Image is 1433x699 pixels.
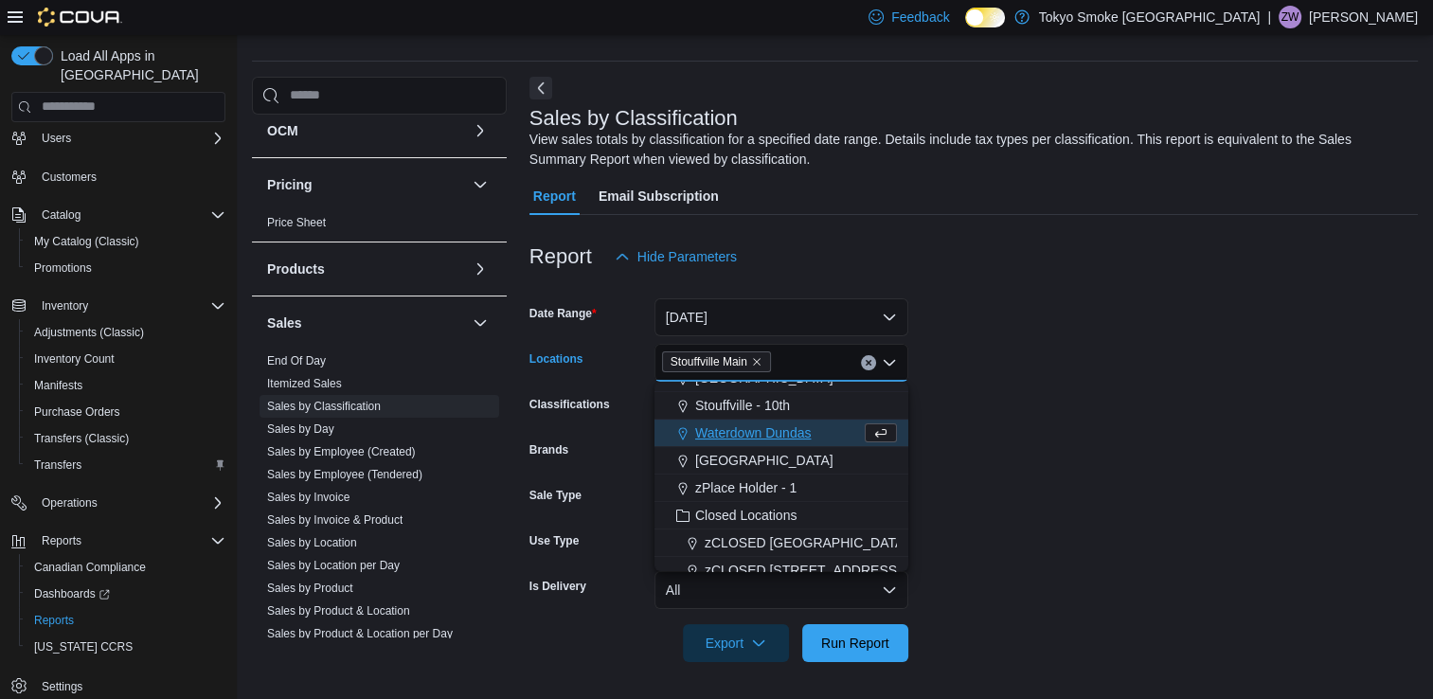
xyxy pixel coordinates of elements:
[529,130,1408,170] div: View sales totals by classification for a specified date range. Details include tax types per cla...
[19,228,233,255] button: My Catalog (Classic)
[27,348,225,370] span: Inventory Count
[654,447,908,475] button: [GEOGRAPHIC_DATA]
[267,444,416,459] span: Sales by Employee (Created)
[267,121,298,140] h3: OCM
[42,533,81,548] span: Reports
[267,121,465,140] button: OCM
[34,166,104,188] a: Customers
[267,377,342,390] a: Itemized Sales
[34,127,79,150] button: Users
[27,321,152,344] a: Adjustments (Classic)
[34,675,90,698] a: Settings
[27,427,136,450] a: Transfers (Classic)
[267,260,325,278] h3: Products
[1309,6,1418,28] p: [PERSON_NAME]
[34,492,225,514] span: Operations
[654,571,908,609] button: All
[34,404,120,420] span: Purchase Orders
[267,604,410,618] a: Sales by Product & Location
[802,624,908,662] button: Run Report
[469,312,492,334] button: Sales
[19,607,233,634] button: Reports
[27,636,140,658] a: [US_STATE] CCRS
[27,257,225,279] span: Promotions
[695,478,797,497] span: zPlace Holder - 1
[654,298,908,336] button: [DATE]
[861,355,876,370] button: Clear input
[469,119,492,142] button: OCM
[267,215,326,230] span: Price Sheet
[267,376,342,391] span: Itemized Sales
[19,346,233,372] button: Inventory Count
[42,679,82,694] span: Settings
[19,255,233,281] button: Promotions
[695,506,797,525] span: Closed Locations
[267,491,349,504] a: Sales by Invoice
[529,397,610,412] label: Classifications
[267,422,334,436] a: Sales by Day
[27,321,225,344] span: Adjustments (Classic)
[267,536,357,549] a: Sales by Location
[965,8,1005,27] input: Dark Mode
[34,165,225,188] span: Customers
[27,257,99,279] a: Promotions
[1281,6,1299,28] span: ZW
[267,175,312,194] h3: Pricing
[533,177,576,215] span: Report
[267,512,403,528] span: Sales by Invoice & Product
[34,492,105,514] button: Operations
[267,314,465,332] button: Sales
[34,325,144,340] span: Adjustments (Classic)
[34,673,225,697] span: Settings
[4,163,233,190] button: Customers
[27,582,225,605] span: Dashboards
[27,454,225,476] span: Transfers
[654,420,908,447] button: Waterdown Dundas
[252,211,507,242] div: Pricing
[27,454,89,476] a: Transfers
[34,295,225,317] span: Inventory
[529,351,583,367] label: Locations
[267,626,453,641] span: Sales by Product & Location per Day
[267,400,381,413] a: Sales by Classification
[529,107,738,130] h3: Sales by Classification
[34,431,129,446] span: Transfers (Classic)
[821,634,889,653] span: Run Report
[267,581,353,596] span: Sales by Product
[882,355,897,370] button: Close list of options
[27,230,225,253] span: My Catalog (Classic)
[27,427,225,450] span: Transfers (Classic)
[267,490,349,505] span: Sales by Invoice
[267,421,334,437] span: Sales by Day
[42,170,97,185] span: Customers
[267,535,357,550] span: Sales by Location
[27,374,225,397] span: Manifests
[267,399,381,414] span: Sales by Classification
[34,295,96,317] button: Inventory
[705,561,901,580] span: zCLOSED [STREET_ADDRESS]
[1279,6,1301,28] div: Ziyad Weston
[267,582,353,595] a: Sales by Product
[34,639,133,654] span: [US_STATE] CCRS
[27,401,225,423] span: Purchase Orders
[469,173,492,196] button: Pricing
[751,356,762,367] button: Remove Stouffville Main from selection in this group
[4,490,233,516] button: Operations
[529,488,582,503] label: Sale Type
[27,636,225,658] span: Washington CCRS
[19,425,233,452] button: Transfers (Classic)
[267,467,422,482] span: Sales by Employee (Tendered)
[42,131,71,146] span: Users
[252,349,507,675] div: Sales
[27,374,90,397] a: Manifests
[654,557,908,584] button: zCLOSED [STREET_ADDRESS]
[34,127,225,150] span: Users
[4,293,233,319] button: Inventory
[38,8,122,27] img: Cova
[34,613,74,628] span: Reports
[19,554,233,581] button: Canadian Compliance
[637,247,737,266] span: Hide Parameters
[529,442,568,457] label: Brands
[53,46,225,84] span: Load All Apps in [GEOGRAPHIC_DATA]
[42,298,88,314] span: Inventory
